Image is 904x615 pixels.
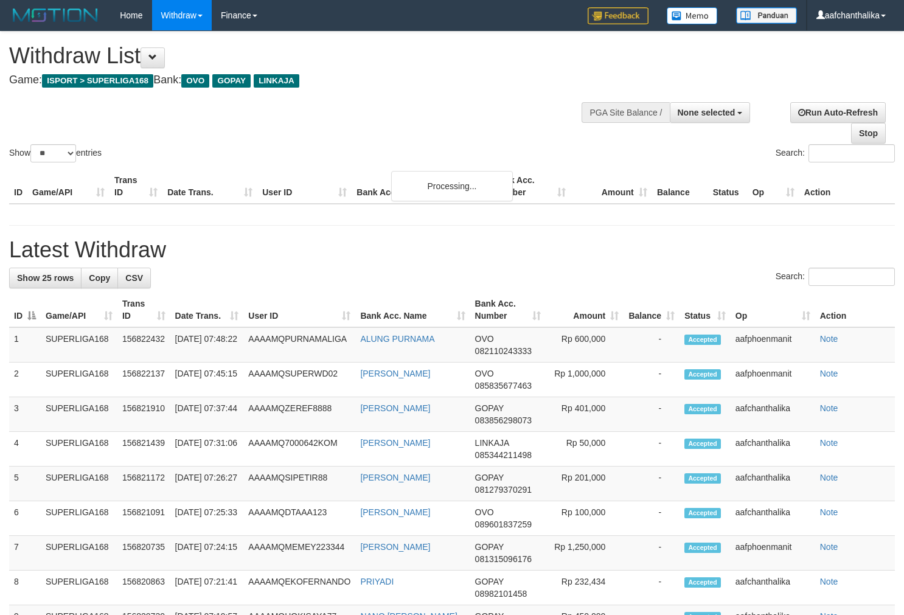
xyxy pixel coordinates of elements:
[736,7,797,24] img: panduan.png
[820,334,838,344] a: Note
[475,381,532,391] span: Copy 085835677463 to clipboard
[9,293,41,327] th: ID: activate to sort column descending
[475,369,494,378] span: OVO
[624,432,680,467] td: -
[475,346,532,356] span: Copy 082110243333 to clipboard
[731,397,815,432] td: aafchanthalika
[41,363,117,397] td: SUPERLIGA168
[684,543,721,553] span: Accepted
[243,571,355,605] td: AAAAMQEKOFERNANDO
[360,577,394,586] a: PRIYADI
[624,571,680,605] td: -
[815,293,895,327] th: Action
[546,536,624,571] td: Rp 1,250,000
[243,293,355,327] th: User ID: activate to sort column ascending
[170,501,244,536] td: [DATE] 07:25:33
[475,589,527,599] span: Copy 08982101458 to clipboard
[546,363,624,397] td: Rp 1,000,000
[9,536,41,571] td: 7
[117,536,170,571] td: 156820735
[708,169,748,204] th: Status
[117,571,170,605] td: 156820863
[170,293,244,327] th: Date Trans.: activate to sort column ascending
[360,542,430,552] a: [PERSON_NAME]
[776,268,895,286] label: Search:
[684,508,721,518] span: Accepted
[731,536,815,571] td: aafphoenmanit
[9,238,895,262] h1: Latest Withdraw
[41,432,117,467] td: SUPERLIGA168
[9,74,591,86] h4: Game: Bank:
[790,102,886,123] a: Run Auto-Refresh
[624,467,680,501] td: -
[678,108,735,117] span: None selected
[475,334,494,344] span: OVO
[680,293,731,327] th: Status: activate to sort column ascending
[684,577,721,588] span: Accepted
[117,268,151,288] a: CSV
[9,44,591,68] h1: Withdraw List
[470,293,546,327] th: Bank Acc. Number: activate to sort column ascending
[360,403,430,413] a: [PERSON_NAME]
[799,169,895,204] th: Action
[684,473,721,484] span: Accepted
[731,501,815,536] td: aafchanthalika
[475,577,504,586] span: GOPAY
[546,571,624,605] td: Rp 232,434
[582,102,669,123] div: PGA Site Balance /
[117,327,170,363] td: 156822432
[808,268,895,286] input: Search:
[475,403,504,413] span: GOPAY
[624,327,680,363] td: -
[820,507,838,517] a: Note
[776,144,895,162] label: Search:
[243,327,355,363] td: AAAAMQPURNAMALIGA
[684,369,721,380] span: Accepted
[748,169,799,204] th: Op
[117,501,170,536] td: 156821091
[117,397,170,432] td: 156821910
[475,554,532,564] span: Copy 081315096176 to clipboard
[9,501,41,536] td: 6
[9,327,41,363] td: 1
[475,519,532,529] span: Copy 089601837259 to clipboard
[257,169,352,204] th: User ID
[243,467,355,501] td: AAAAMQSIPETIR88
[17,273,74,283] span: Show 25 rows
[181,74,209,88] span: OVO
[170,327,244,363] td: [DATE] 07:48:22
[546,501,624,536] td: Rp 100,000
[624,397,680,432] td: -
[571,169,652,204] th: Amount
[808,144,895,162] input: Search:
[125,273,143,283] span: CSV
[546,327,624,363] td: Rp 600,000
[162,169,257,204] th: Date Trans.
[731,467,815,501] td: aafchanthalika
[170,397,244,432] td: [DATE] 07:37:44
[355,293,470,327] th: Bank Acc. Name: activate to sort column ascending
[489,169,570,204] th: Bank Acc. Number
[624,293,680,327] th: Balance: activate to sort column ascending
[9,432,41,467] td: 4
[652,169,708,204] th: Balance
[27,169,110,204] th: Game/API
[243,363,355,397] td: AAAAMQSUPERWD02
[820,577,838,586] a: Note
[9,571,41,605] td: 8
[475,438,509,448] span: LINKAJA
[360,438,430,448] a: [PERSON_NAME]
[624,363,680,397] td: -
[212,74,251,88] span: GOPAY
[41,293,117,327] th: Game/API: activate to sort column ascending
[546,467,624,501] td: Rp 201,000
[117,293,170,327] th: Trans ID: activate to sort column ascending
[670,102,751,123] button: None selected
[360,369,430,378] a: [PERSON_NAME]
[684,404,721,414] span: Accepted
[684,439,721,449] span: Accepted
[820,438,838,448] a: Note
[475,542,504,552] span: GOPAY
[41,536,117,571] td: SUPERLIGA168
[41,501,117,536] td: SUPERLIGA168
